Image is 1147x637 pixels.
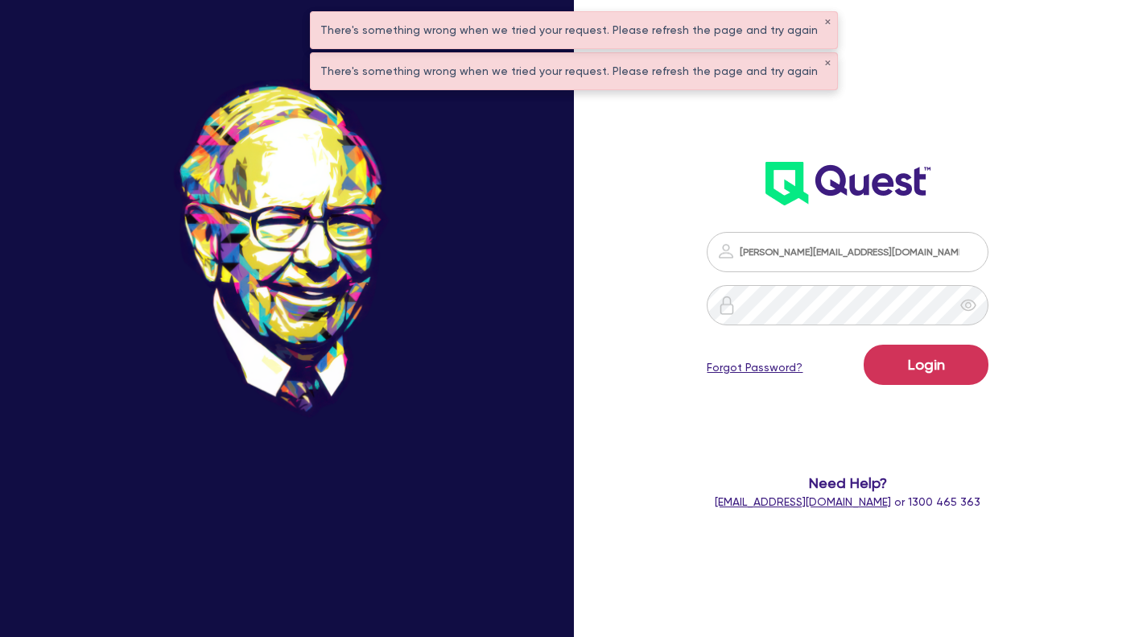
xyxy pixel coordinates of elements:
[707,232,988,272] input: Email address
[311,12,837,48] div: There's something wrong when we tried your request. Please refresh the page and try again
[701,472,995,494] span: Need Help?
[864,345,988,385] button: Login
[715,495,980,508] span: or 1300 465 363
[707,359,802,376] a: Forgot Password?
[717,296,736,315] img: icon-password
[824,19,831,27] button: ✕
[241,531,341,543] span: - [PERSON_NAME]
[716,242,736,261] img: icon-password
[765,162,930,205] img: wH2k97JdezQIQAAAABJRU5ErkJggg==
[311,53,837,89] div: There's something wrong when we tried your request. Please refresh the page and try again
[715,495,891,508] a: [EMAIL_ADDRESS][DOMAIN_NAME]
[824,60,831,68] button: ✕
[960,297,976,313] span: eye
